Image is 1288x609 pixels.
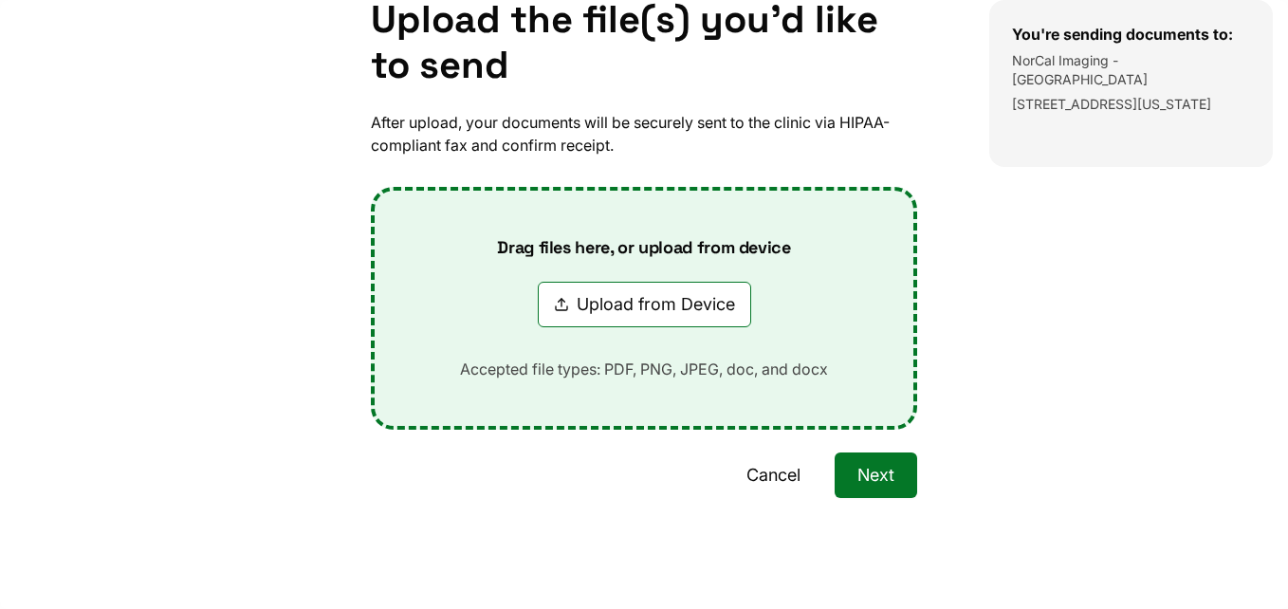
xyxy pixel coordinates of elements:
p: Accepted file types: PDF, PNG, JPEG, doc, and docx [430,358,858,380]
p: After upload, your documents will be securely sent to the clinic via HIPAA-compliant fax and conf... [371,111,917,157]
p: Drag files here, or upload from device [467,236,820,259]
p: [STREET_ADDRESS][US_STATE] [1012,95,1251,114]
button: Upload from Device [538,282,751,327]
p: NorCal Imaging - [GEOGRAPHIC_DATA] [1012,51,1251,89]
h3: You're sending documents to: [1012,23,1251,46]
button: Cancel [724,452,823,498]
button: Next [835,452,917,498]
